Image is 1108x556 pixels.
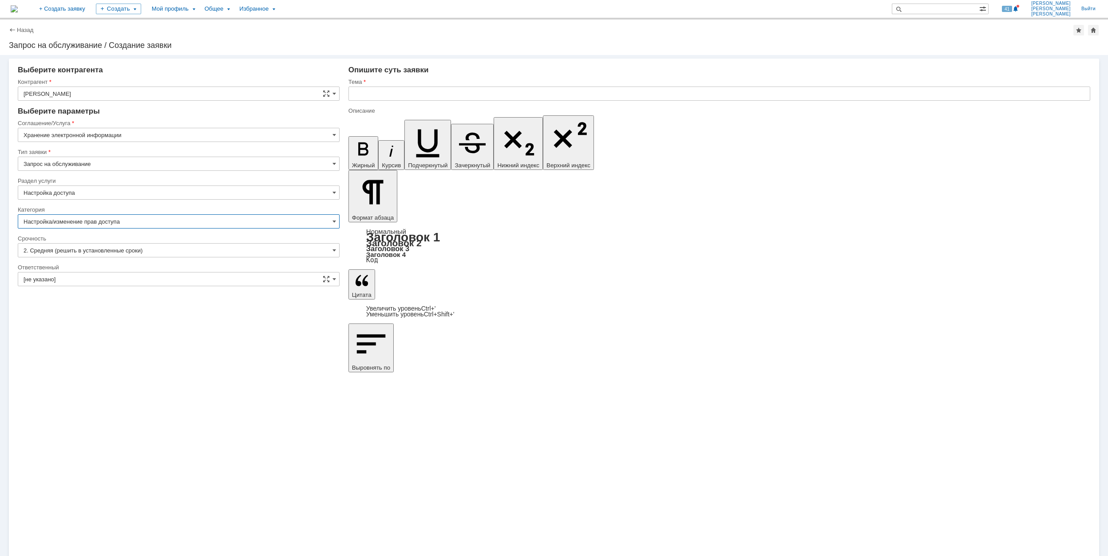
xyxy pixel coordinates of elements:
a: Decrease [366,311,455,318]
a: Заголовок 1 [366,230,440,244]
div: Сделать домашней страницей [1088,25,1099,35]
span: [PERSON_NAME] [1031,12,1071,17]
div: Срочность [18,236,338,241]
span: Ctrl+Shift+' [424,311,455,318]
div: Формат абзаца [348,229,1090,263]
button: Курсив [378,140,404,170]
span: Цитата [352,292,372,298]
div: Тема [348,79,1088,85]
span: Расширенный поиск [979,4,988,12]
span: Ctrl+' [421,305,436,312]
div: Контрагент [18,79,338,85]
span: [PERSON_NAME] [1031,1,1071,6]
div: Раздел услуги [18,178,338,184]
span: Выровнять по [352,364,390,371]
a: Нормальный [366,228,406,235]
a: Заголовок 2 [366,238,422,248]
div: Категория [18,207,338,213]
button: Жирный [348,136,379,170]
div: Добавить в избранное [1073,25,1084,35]
span: Нижний индекс [497,162,539,169]
a: Заголовок 3 [366,244,409,252]
span: Зачеркнутый [455,162,490,169]
div: Соглашение/Услуга [18,120,338,126]
span: Курсив [382,162,401,169]
a: Increase [366,305,436,312]
span: Выберите параметры [18,107,100,115]
a: Код [366,256,378,264]
a: Заголовок 4 [366,251,406,258]
div: Ответственный [18,264,338,270]
span: Опишите суть заявки [348,66,429,74]
div: Цитата [348,306,1090,317]
span: Формат абзаца [352,214,394,221]
div: Тип заявки [18,149,338,155]
button: Зачеркнутый [451,124,494,170]
span: [PERSON_NAME] [1031,6,1071,12]
img: logo [11,5,18,12]
button: Выровнять по [348,323,394,372]
div: Создать [96,4,141,14]
div: Описание [348,108,1088,114]
button: Подчеркнутый [404,120,451,170]
a: Перейти на домашнюю страницу [11,5,18,12]
span: Выберите контрагента [18,66,103,74]
button: Нижний индекс [494,117,543,170]
a: Назад [17,27,33,33]
button: Формат абзаца [348,170,397,222]
button: Верхний индекс [543,115,594,170]
span: Подчеркнутый [408,162,447,169]
button: Цитата [348,269,375,300]
span: Верхний индекс [546,162,590,169]
span: Сложная форма [323,276,330,283]
span: 41 [1002,6,1012,12]
span: Жирный [352,162,375,169]
div: Запрос на обслуживание / Создание заявки [9,41,1099,50]
span: Сложная форма [323,90,330,97]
